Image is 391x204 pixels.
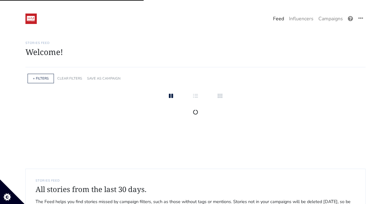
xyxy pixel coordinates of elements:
[36,185,355,194] h4: All stories from the last 30 days.
[87,76,120,81] a: SAVE AS CAMPAIGN
[25,41,366,45] h6: Stories Feed
[36,179,355,182] h6: STORIES FEED
[316,13,345,25] a: Campaigns
[33,76,49,81] a: + FILTERS
[57,76,82,81] a: CLEAR FILTERS
[25,47,366,57] h1: Welcome!
[271,13,287,25] a: Feed
[25,14,37,24] img: 19:52:48_1547236368
[287,13,316,25] a: Influencers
